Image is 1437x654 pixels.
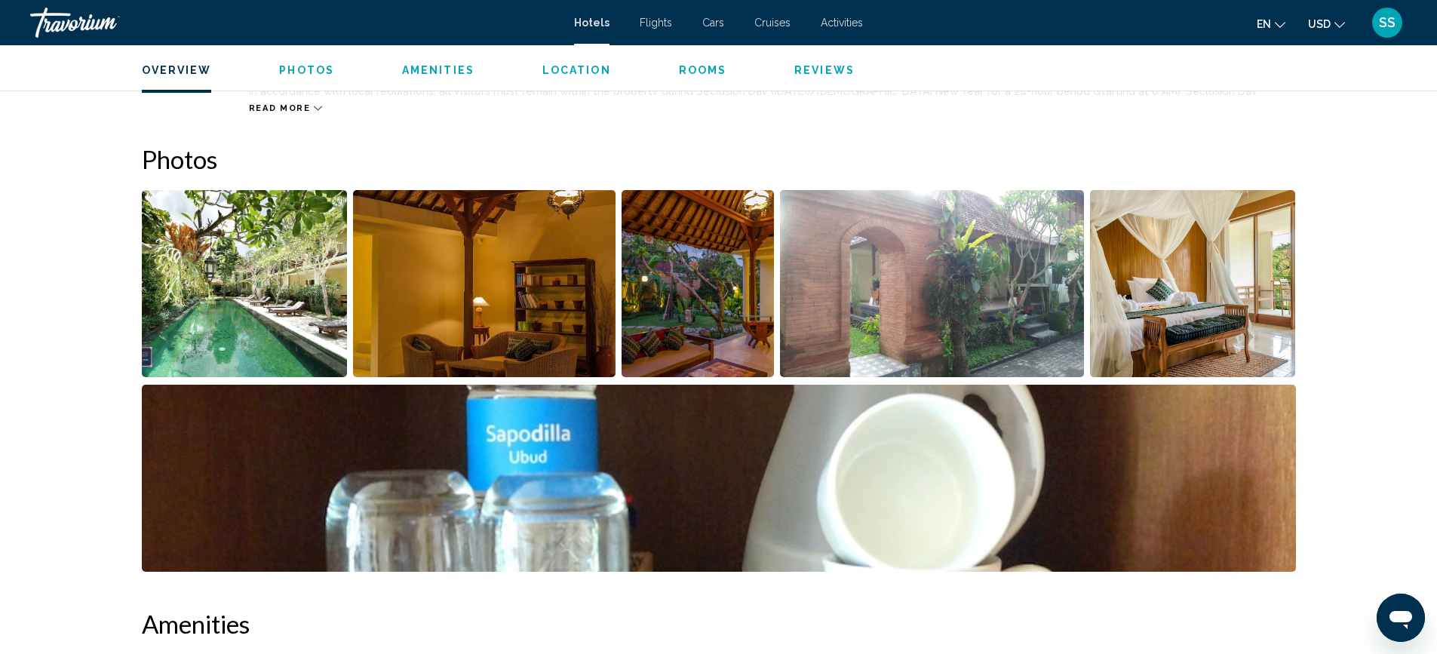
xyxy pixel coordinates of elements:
[1379,15,1396,30] span: SS
[142,384,1296,573] button: Open full-screen image slider
[142,189,348,378] button: Open full-screen image slider
[1090,189,1296,378] button: Open full-screen image slider
[402,63,474,77] button: Amenities
[780,189,1084,378] button: Open full-screen image slider
[279,63,334,77] button: Photos
[249,103,311,113] span: Read more
[353,189,616,378] button: Open full-screen image slider
[1257,13,1285,35] button: Change language
[1308,18,1331,30] span: USD
[402,64,474,76] span: Amenities
[679,63,727,77] button: Rooms
[142,144,1296,174] h2: Photos
[1257,18,1271,30] span: en
[142,63,212,77] button: Overview
[794,63,855,77] button: Reviews
[679,64,727,76] span: Rooms
[1368,7,1407,38] button: User Menu
[622,189,775,378] button: Open full-screen image slider
[640,17,672,29] a: Flights
[574,17,609,29] a: Hotels
[142,64,212,76] span: Overview
[142,609,1296,639] h2: Amenities
[754,17,791,29] a: Cruises
[542,64,611,76] span: Location
[821,17,863,29] a: Activities
[702,17,724,29] a: Cars
[279,64,334,76] span: Photos
[1308,13,1345,35] button: Change currency
[249,103,323,114] button: Read more
[30,8,559,38] a: Travorium
[542,63,611,77] button: Location
[794,64,855,76] span: Reviews
[1377,594,1425,642] iframe: Кнопка запуска окна обмена сообщениями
